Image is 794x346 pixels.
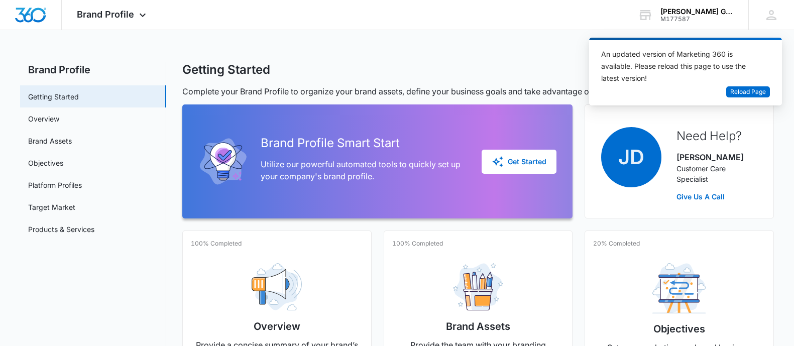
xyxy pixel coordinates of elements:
h2: Need Help? [676,127,757,145]
span: Brand Profile [77,9,134,20]
h1: Getting Started [182,62,270,77]
p: Customer Care Specialist [676,163,757,184]
span: JD [601,127,661,187]
button: Reload Page [726,86,770,98]
p: 100% Completed [392,239,443,248]
span: Reload Page [730,87,766,97]
h2: Brand Assets [446,319,510,334]
h2: Overview [254,319,300,334]
a: Objectives [28,158,63,168]
a: Platform Profiles [28,180,82,190]
a: Getting Started [28,91,79,102]
p: Complete your Brand Profile to organize your brand assets, define your business goals and take ad... [182,85,774,97]
p: Utilize our powerful automated tools to quickly set up your company's brand profile. [261,158,466,182]
p: 100% Completed [191,239,242,248]
div: Get Started [492,156,546,168]
h2: Brand Profile [20,62,166,77]
p: [PERSON_NAME] [676,151,757,163]
p: 20% Completed [593,239,640,248]
a: Brand Assets [28,136,72,146]
div: An updated version of Marketing 360 is available. Please reload this page to use the latest version! [601,48,758,84]
button: Get Started [482,150,556,174]
a: Target Market [28,202,75,212]
div: account id [660,16,734,23]
a: Products & Services [28,224,94,235]
a: Overview [28,113,59,124]
h2: Objectives [653,321,705,336]
h2: Brand Profile Smart Start [261,134,466,152]
a: Give Us A Call [676,191,757,202]
div: account name [660,8,734,16]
